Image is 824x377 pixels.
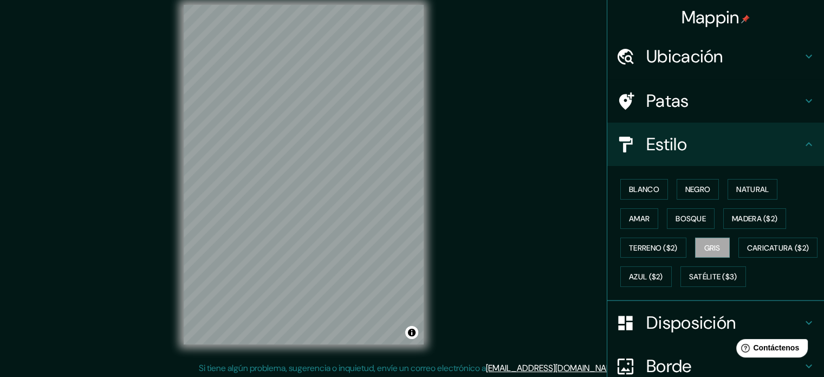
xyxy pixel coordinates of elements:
button: Bosque [667,208,715,229]
font: Negro [685,184,711,194]
canvas: Mapa [184,5,424,344]
font: Natural [736,184,769,194]
div: Patas [607,79,824,123]
font: Bosque [676,214,706,223]
font: Ubicación [646,45,723,68]
button: Terreno ($2) [620,238,686,258]
button: Activar o desactivar atribución [405,326,418,339]
font: Satélite ($3) [689,272,737,282]
font: Caricatura ($2) [747,243,809,253]
img: pin-icon.png [741,15,750,23]
font: Gris [704,243,721,253]
font: Estilo [646,133,687,156]
font: Disposición [646,311,736,334]
font: Amar [629,214,650,223]
font: Terreno ($2) [629,243,678,253]
iframe: Lanzador de widgets de ayuda [728,335,812,365]
font: Si tiene algún problema, sugerencia o inquietud, envíe un correo electrónico a [199,362,486,374]
button: Blanco [620,179,668,200]
div: Estilo [607,123,824,166]
button: Gris [695,238,730,258]
font: Patas [646,90,689,112]
font: Azul ($2) [629,272,663,282]
button: Satélite ($3) [680,266,746,287]
font: Mappin [682,6,739,29]
div: Ubicación [607,35,824,78]
button: Madera ($2) [723,208,786,229]
button: Negro [677,179,719,200]
font: Blanco [629,184,659,194]
button: Caricatura ($2) [738,238,818,258]
button: Azul ($2) [620,266,672,287]
font: Madera ($2) [732,214,777,223]
div: Disposición [607,301,824,344]
button: Natural [728,179,777,200]
a: [EMAIL_ADDRESS][DOMAIN_NAME] [486,362,620,374]
button: Amar [620,208,658,229]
